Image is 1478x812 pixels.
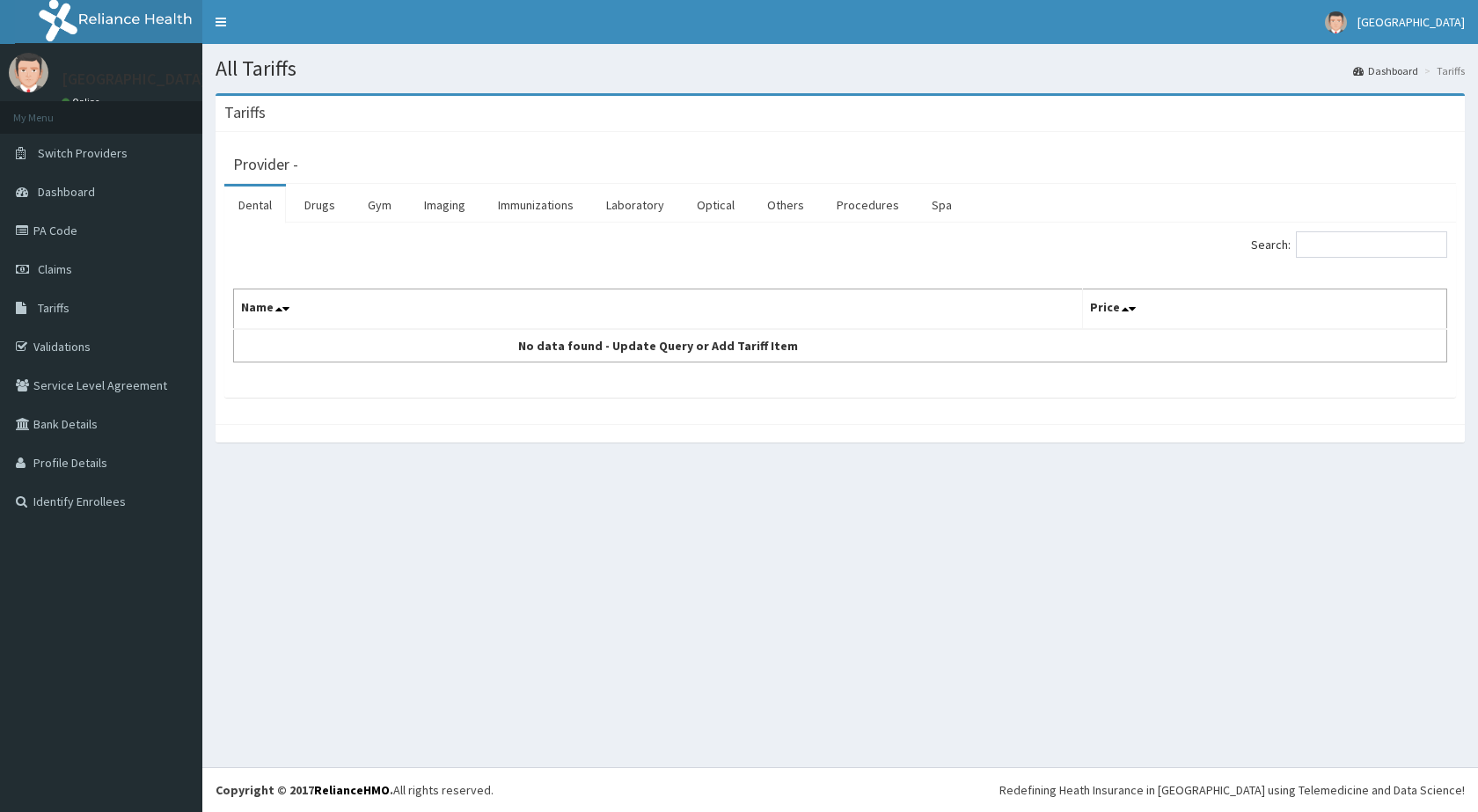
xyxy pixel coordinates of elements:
a: Optical [683,187,749,223]
h1: All Tariffs [216,57,1465,80]
span: Tariffs [38,300,70,316]
a: Gym [354,187,406,223]
footer: All rights reserved. [202,767,1478,812]
td: No data found - Update Query or Add Tariff Item [234,329,1083,362]
img: User Image [9,53,48,92]
li: Tariffs [1420,63,1465,78]
th: Name [234,289,1083,330]
a: Imaging [410,187,479,223]
a: Dashboard [1353,63,1418,78]
a: Online [62,96,104,108]
a: Spa [918,187,966,223]
th: Price [1083,289,1447,330]
a: Drugs [290,187,349,223]
h3: Tariffs [224,105,266,121]
h3: Provider - [233,157,298,172]
a: Others [753,187,818,223]
label: Search: [1251,231,1447,258]
div: Redefining Heath Insurance in [GEOGRAPHIC_DATA] using Telemedicine and Data Science! [999,781,1465,799]
span: Dashboard [38,184,95,200]
strong: Copyright © 2017 . [216,782,393,798]
p: [GEOGRAPHIC_DATA] [62,71,207,87]
span: [GEOGRAPHIC_DATA] [1357,14,1465,30]
a: Laboratory [592,187,678,223]
span: Switch Providers [38,145,128,161]
a: Dental [224,187,286,223]
span: Claims [38,261,72,277]
a: Immunizations [484,187,588,223]
input: Search: [1296,231,1447,258]
a: Procedures [823,187,913,223]
img: User Image [1325,11,1347,33]
a: RelianceHMO [314,782,390,798]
